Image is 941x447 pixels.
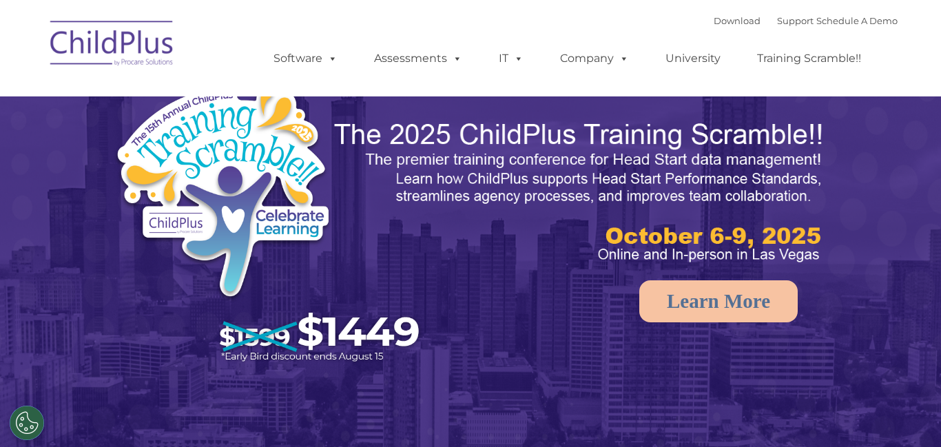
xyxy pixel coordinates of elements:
[43,11,181,80] img: ChildPlus by Procare Solutions
[777,15,814,26] a: Support
[360,45,476,72] a: Assessments
[10,406,44,440] button: Cookies Settings
[546,45,643,72] a: Company
[743,45,875,72] a: Training Scramble!!
[714,15,761,26] a: Download
[652,45,734,72] a: University
[260,45,351,72] a: Software
[714,15,898,26] font: |
[639,280,798,322] a: Learn More
[816,15,898,26] a: Schedule A Demo
[485,45,537,72] a: IT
